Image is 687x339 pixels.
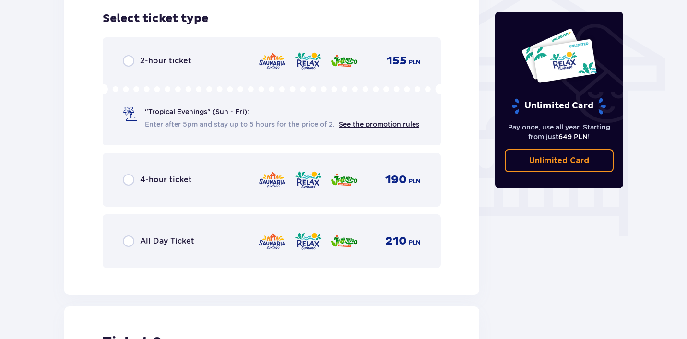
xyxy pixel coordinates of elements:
img: zone logo [330,170,358,190]
font: ! [588,133,590,140]
font: Pay once, use all year. Starting from just [508,123,610,140]
font: Unlimited Card [529,157,589,164]
a: Unlimited Card [505,149,614,172]
font: PLN [409,178,421,184]
font: 190 [385,173,407,187]
font: 2-hour ticket [140,56,191,65]
img: zone logo [258,231,286,251]
img: zone logo [330,231,358,251]
font: All Day Ticket [140,236,194,245]
img: zone logo [258,170,286,190]
font: 649 PLN [558,133,588,140]
font: Unlimited Card [524,100,593,111]
img: zone logo [258,51,286,71]
font: "Tropical Evenings" (Sun - Fri): [145,108,249,116]
img: zone logo [294,231,322,251]
font: 210 [385,234,407,248]
a: See the promotion rules [339,120,419,128]
font: PLN [409,59,421,65]
font: 4-hour ticket [140,175,192,184]
img: zone logo [330,51,358,71]
font: PLN [409,240,421,245]
font: Enter after 5pm and stay up to 5 hours for the price of 2. [145,120,335,128]
font: 155 [387,54,407,68]
font: Select ticket type [103,12,208,26]
img: zone logo [294,51,322,71]
img: zone logo [294,170,322,190]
